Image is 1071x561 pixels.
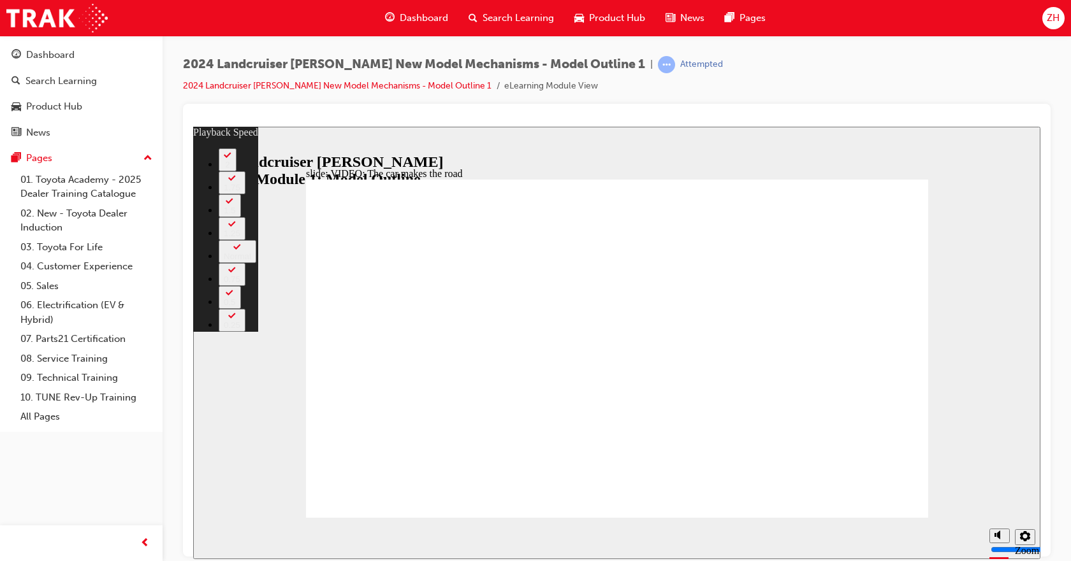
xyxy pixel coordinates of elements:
a: 03. Toyota For Life [15,238,157,257]
a: 06. Electrification (EV & Hybrid) [15,295,157,329]
div: Pages [26,151,52,166]
a: Dashboard [5,43,157,67]
a: 05. Sales [15,276,157,296]
a: 2024 Landcruiser [PERSON_NAME] New Model Mechanisms - Model Outline 1 [183,80,492,91]
a: Search Learning [5,69,157,93]
label: Zoom to fit [822,418,846,452]
button: ZH [1042,7,1065,29]
a: search-iconSearch Learning [458,5,564,31]
a: 09. Technical Training [15,368,157,388]
div: 2 [31,33,38,43]
button: Mute (Ctrl+Alt+M) [796,402,817,416]
span: Dashboard [400,11,448,25]
div: misc controls [790,391,841,432]
span: news-icon [666,10,675,26]
span: news-icon [11,127,21,139]
span: 2024 Landcruiser [PERSON_NAME] New Model Mechanisms - Model Outline 1 [183,57,645,72]
span: guage-icon [385,10,395,26]
span: guage-icon [11,50,21,61]
button: Pages [5,146,157,170]
span: | [650,57,653,72]
button: 2 [25,22,43,45]
span: search-icon [11,76,20,87]
div: News [26,125,50,140]
span: car-icon [574,10,584,26]
a: news-iconNews [655,5,715,31]
a: 04. Customer Experience [15,257,157,276]
a: 01. Toyota Academy - 2025 Dealer Training Catalogue [15,170,157,204]
span: prev-icon [140,536,150,551]
span: search-icon [469,10,477,26]
a: Product Hub [5,95,157,118]
a: car-iconProduct Hub [564,5,655,31]
a: 08. Service Training [15,349,157,369]
div: Dashboard [26,48,75,62]
div: Attempted [680,59,723,71]
div: Search Learning [25,74,97,89]
button: Settings [822,402,842,418]
a: 10. TUNE Rev-Up Training [15,388,157,408]
a: pages-iconPages [715,5,776,31]
span: pages-icon [11,153,21,164]
a: News [5,121,157,145]
span: Search Learning [483,11,554,25]
span: Pages [739,11,766,25]
input: volume [798,418,880,428]
span: up-icon [143,150,152,167]
span: car-icon [11,101,21,113]
li: eLearning Module View [504,79,598,94]
a: guage-iconDashboard [375,5,458,31]
span: Product Hub [589,11,645,25]
a: All Pages [15,407,157,427]
span: learningRecordVerb_ATTEMPT-icon [658,56,675,73]
img: Trak [6,4,108,32]
button: DashboardSearch LearningProduct HubNews [5,41,157,146]
span: ZH [1047,11,1060,25]
a: 02. New - Toyota Dealer Induction [15,204,157,238]
a: 07. Parts21 Certification [15,329,157,349]
div: Product Hub [26,99,82,114]
span: pages-icon [725,10,734,26]
span: News [680,11,704,25]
